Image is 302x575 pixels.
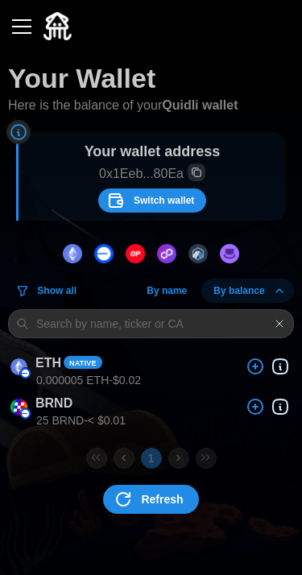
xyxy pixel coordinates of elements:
img: Degen [220,244,239,263]
button: 1 [141,448,162,469]
img: Arbitrum [188,244,208,263]
strong: Quidli wallet [162,98,238,112]
img: Optimism [126,244,145,263]
strong: ETH [35,356,61,370]
img: ETH (on Base) [10,358,27,375]
strong: BRND [35,396,72,410]
span: By name [147,279,187,302]
button: Ethereum [59,237,86,271]
span: Native [69,358,97,369]
input: Search by name, ticker or CA [8,309,294,338]
p: Here is the balance of your [8,96,238,116]
img: Ethereum [63,244,82,263]
span: Show all [37,279,77,302]
button: Show all [8,279,89,303]
h1: Your Wallet [8,60,155,96]
button: Degen [216,237,243,271]
button: Copy wallet address [188,163,205,181]
button: By name [134,279,199,303]
img: Quidli [43,12,72,40]
span: Switch wallet [134,189,194,212]
span: By balance [213,279,264,302]
button: Polygon [153,237,180,271]
button: Optimism [122,237,149,271]
img: Polygon [157,244,176,263]
p: 25 BRND [36,412,126,428]
span: - $0.02 [109,374,141,387]
p: 0x1Eeb...80Ea [27,163,278,184]
button: Refresh [103,485,198,514]
button: Base [90,237,118,271]
button: Switch wallet [98,188,207,213]
button: Arbitrum [184,237,212,271]
span: - < $0.01 [84,414,126,427]
img: Base [94,244,114,263]
span: Refresh [141,486,183,513]
img: BRND (on Base) [10,399,27,416]
button: By balance [201,279,294,303]
p: 0.000005 ETH [36,372,141,388]
strong: Your wallet address [85,143,221,159]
